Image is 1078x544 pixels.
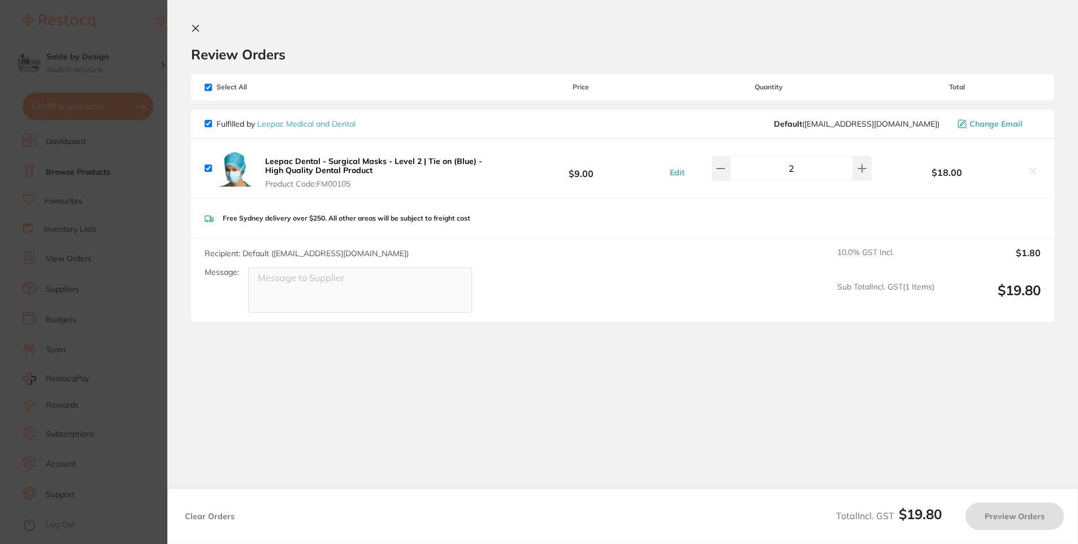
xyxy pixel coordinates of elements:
[217,119,356,128] p: Fulfilled by
[837,248,934,273] span: 10.0 % GST Incl.
[217,150,253,187] img: OHRvOXYyZA
[954,119,1041,129] button: Change Email
[265,179,494,188] span: Product Code: FM00105
[205,267,239,277] label: Message:
[873,83,1041,91] span: Total
[265,156,482,175] b: Leepac Dental - Surgical Masks - Level 2 | Tie on (Blue) - High Quality Dental Product
[205,83,318,91] span: Select All
[664,83,873,91] span: Quantity
[873,167,1020,178] b: $18.00
[205,248,409,258] span: Recipient: Default ( [EMAIL_ADDRESS][DOMAIN_NAME] )
[943,248,1041,273] output: $1.80
[774,119,940,128] span: sales@leepac.com.au
[262,156,497,189] button: Leepac Dental - Surgical Masks - Level 2 | Tie on (Blue) - High Quality Dental Product Product Co...
[969,119,1023,128] span: Change Email
[497,158,665,179] b: $9.00
[943,282,1041,313] output: $19.80
[899,506,942,523] b: $19.80
[837,282,934,313] span: Sub Total Incl. GST ( 1 Items)
[497,83,665,91] span: Price
[774,119,802,129] b: Default
[257,119,356,129] a: Leepac Medical and Dental
[666,167,688,178] button: Edit
[191,46,1054,63] h2: Review Orders
[836,510,942,521] span: Total Incl. GST
[181,503,238,530] button: Clear Orders
[223,214,470,222] p: Free Sydney delivery over $250. All other areas will be subject to freight cost
[966,503,1064,530] button: Preview Orders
